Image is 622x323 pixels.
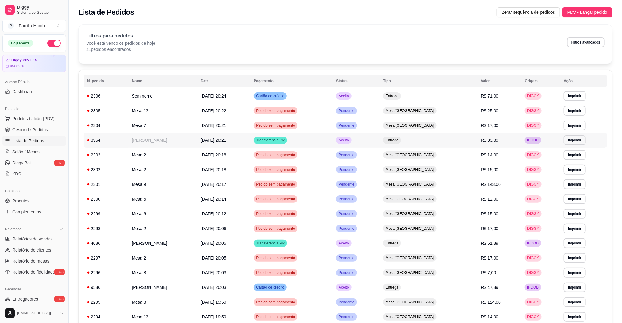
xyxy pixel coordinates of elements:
span: Pendente [337,167,356,172]
button: Select a team [2,20,66,32]
article: Diggy Pro + 15 [11,58,37,63]
td: Mesa 6 [128,192,197,206]
span: DIGGY [526,300,540,305]
div: 2296 [87,270,125,276]
th: Origem [521,75,560,87]
span: Mesa/[GEOGRAPHIC_DATA] [384,197,435,202]
span: Pedido sem pagamento [255,211,296,216]
span: IFOOD [526,285,540,290]
a: Entregadoresnovo [2,294,66,304]
a: Relatório de fidelidadenovo [2,267,66,277]
span: Pedido sem pagamento [255,256,296,260]
button: Imprimir [564,194,585,204]
span: PDV - Lançar pedido [567,9,607,16]
button: Imprimir [564,91,585,101]
a: Relatórios de vendas [2,234,66,244]
span: Aceito [337,138,350,143]
div: 3954 [87,137,125,143]
span: DIGGY [526,123,540,128]
span: Produtos [12,198,29,204]
div: 2300 [87,196,125,202]
span: Mesa/[GEOGRAPHIC_DATA] [384,300,435,305]
span: DIGGY [526,226,540,231]
button: Imprimir [564,106,585,116]
th: Data [197,75,250,87]
button: Imprimir [564,165,585,175]
th: Valor [477,75,521,87]
span: Mesa/[GEOGRAPHIC_DATA] [384,211,435,216]
td: Mesa 2 [128,221,197,236]
span: Mesa/[GEOGRAPHIC_DATA] [384,256,435,260]
div: 2302 [87,167,125,173]
span: R$ 71,00 [481,94,499,98]
span: R$ 7,00 [481,270,496,275]
span: Mesa/[GEOGRAPHIC_DATA] [384,226,435,231]
button: Imprimir [564,268,585,278]
th: Pagamento [250,75,332,87]
span: [DATE] 19:59 [201,314,226,319]
span: Mesa/[GEOGRAPHIC_DATA] [384,270,435,275]
span: Pendente [337,108,356,113]
td: Mesa 6 [128,206,197,221]
span: Pendente [337,256,356,260]
span: Mesa/[GEOGRAPHIC_DATA] [384,167,435,172]
td: Sem nome [128,89,197,103]
span: Aceito [337,94,350,98]
span: Pendente [337,300,356,305]
span: [DATE] 20:21 [201,123,226,128]
div: 2306 [87,93,125,99]
span: Pedido sem pagamento [255,167,296,172]
th: Status [332,75,379,87]
span: Relatório de fidelidade [12,269,55,275]
span: Gestor de Pedidos [12,127,48,133]
span: [DATE] 20:03 [201,270,226,275]
span: Pendente [337,197,356,202]
a: Relatório de mesas [2,256,66,266]
span: Entrega [384,285,400,290]
button: Imprimir [564,297,585,307]
span: R$ 33,89 [481,138,499,143]
span: Pedido sem pagamento [255,197,296,202]
span: Pendente [337,226,356,231]
button: Imprimir [564,224,585,233]
td: [PERSON_NAME] [128,280,197,295]
span: Pedido sem pagamento [255,300,296,305]
span: Dashboard [12,89,33,95]
span: R$ 17,00 [481,226,499,231]
span: R$ 17,00 [481,256,499,260]
div: 4086 [87,240,125,246]
span: R$ 12,00 [481,197,499,202]
span: Sistema de Gestão [17,10,64,15]
td: Mesa 2 [128,251,197,265]
span: Pedido sem pagamento [255,123,296,128]
button: Alterar Status [47,40,61,47]
td: Mesa 8 [128,295,197,310]
span: Pendente [337,314,356,319]
p: Filtros para pedidos [86,32,157,40]
div: 2303 [87,152,125,158]
span: Pendente [337,152,356,157]
span: R$ 25,00 [481,108,499,113]
span: Mesa/[GEOGRAPHIC_DATA] [384,152,435,157]
span: DIGGY [526,182,540,187]
span: R$ 14,00 [481,152,499,157]
span: Diggy [17,5,64,10]
span: R$ 51,39 [481,241,499,246]
div: 2299 [87,211,125,217]
span: DIGGY [526,152,540,157]
div: 2301 [87,181,125,187]
span: Cartão de crédito [255,94,286,98]
span: Pedido sem pagamento [255,226,296,231]
span: Relatório de clientes [12,247,51,253]
a: Relatório de clientes [2,245,66,255]
span: [DATE] 20:03 [201,285,226,290]
span: DIGGY [526,197,540,202]
span: [DATE] 19:59 [201,300,226,305]
span: R$ 124,00 [481,300,501,305]
span: Entrega [384,138,400,143]
span: Pedidos balcão (PDV) [12,116,55,122]
button: Zerar sequência de pedidos [497,7,560,17]
span: Relatório de mesas [12,258,49,264]
span: Entrega [384,241,400,246]
span: Transferência Pix [255,241,286,246]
